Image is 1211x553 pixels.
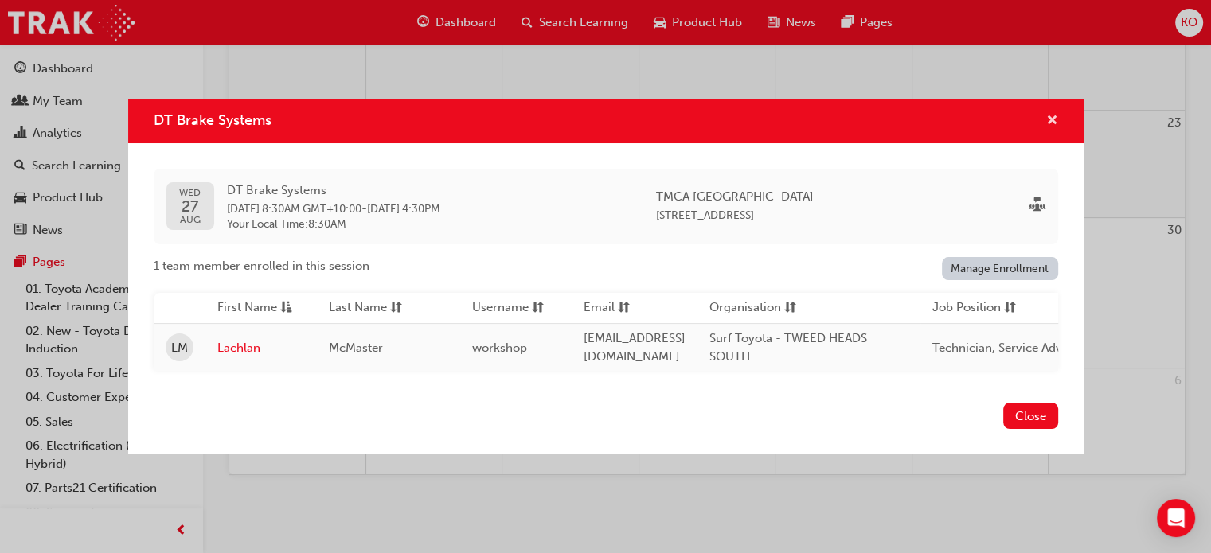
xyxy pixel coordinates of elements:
[329,341,383,355] span: McMaster
[179,198,201,215] span: 27
[1046,111,1058,131] button: cross-icon
[179,215,201,225] span: AUG
[618,298,630,318] span: sorting-icon
[1003,403,1058,429] button: Close
[1046,115,1058,129] span: cross-icon
[179,188,201,198] span: WED
[584,298,671,318] button: Emailsorting-icon
[472,298,529,318] span: Username
[154,257,369,275] span: 1 team member enrolled in this session
[584,331,686,364] span: [EMAIL_ADDRESS][DOMAIN_NAME]
[709,331,867,364] span: Surf Toyota - TWEED HEADS SOUTH
[1157,499,1195,537] div: Open Intercom Messenger
[656,188,814,206] span: TMCA [GEOGRAPHIC_DATA]
[329,298,416,318] button: Last Namesorting-icon
[227,217,440,232] span: Your Local Time : 8:30AM
[280,298,292,318] span: asc-icon
[217,298,305,318] button: First Nameasc-icon
[784,298,796,318] span: sorting-icon
[584,298,615,318] span: Email
[709,298,781,318] span: Organisation
[472,298,560,318] button: Usernamesorting-icon
[217,298,277,318] span: First Name
[932,298,1020,318] button: Job Positionsorting-icon
[227,181,440,200] span: DT Brake Systems
[227,202,361,216] span: 27 Aug 2025 8:30AM GMT+10:00
[1029,197,1045,216] span: sessionType_FACE_TO_FACE-icon
[367,202,440,216] span: 29 Aug 2025 4:30PM
[656,208,754,222] span: [STREET_ADDRESS]
[1004,298,1016,318] span: sorting-icon
[227,181,440,232] div: -
[932,341,1083,355] span: Technician, Service Advisor
[171,339,188,357] span: LM
[942,257,1058,280] a: Manage Enrollment
[390,298,402,318] span: sorting-icon
[709,298,797,318] button: Organisationsorting-icon
[932,298,1001,318] span: Job Position
[128,99,1084,455] div: DT Brake Systems
[217,339,305,357] a: Lachlan
[154,111,271,129] span: DT Brake Systems
[532,298,544,318] span: sorting-icon
[472,341,527,355] span: workshop
[329,298,387,318] span: Last Name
